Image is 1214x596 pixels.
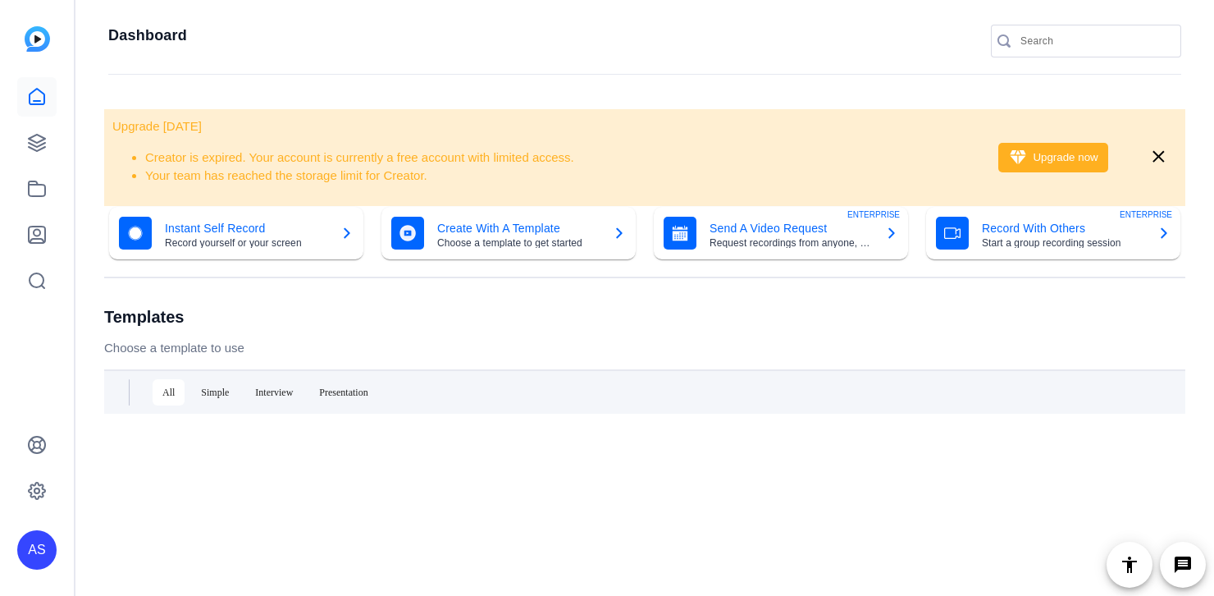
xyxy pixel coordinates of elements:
[710,238,872,248] mat-card-subtitle: Request recordings from anyone, anywhere
[710,218,872,238] mat-card-title: Send A Video Request
[437,218,600,238] mat-card-title: Create With A Template
[309,379,377,406] div: Presentation
[982,238,1144,248] mat-card-subtitle: Start a group recording session
[108,25,187,45] h1: Dashboard
[1020,31,1168,51] input: Search
[649,206,913,260] button: Send A Video RequestRequest recordings from anyone, anywhereENTERPRISE
[245,379,303,406] div: Interview
[437,238,600,248] mat-card-subtitle: Choose a template to get started
[921,206,1185,260] button: Record With OthersStart a group recording sessionENTERPRISE
[982,218,1144,238] mat-card-title: Record With Others
[998,143,1107,172] button: Upgrade now
[1148,147,1169,167] mat-icon: close
[104,206,368,260] button: Instant Self RecordRecord yourself or your screen
[104,339,244,358] p: Choose a template to use
[191,379,239,406] div: Simple
[145,167,977,186] li: Your team has reached the storage limit for Creator.
[1120,210,1172,219] span: ENTERPRISE
[17,530,57,570] div: AS
[145,149,977,167] li: Creator is expired. Your account is currently a free account with limited access.
[1173,555,1193,575] mat-icon: message
[165,218,327,238] mat-card-title: Instant Self Record
[377,206,641,260] button: Create With A TemplateChoose a template to get started
[1120,555,1139,575] mat-icon: accessibility
[1008,148,1028,167] mat-icon: diamond
[25,26,50,52] img: blue-gradient.svg
[153,379,185,406] div: All
[112,119,202,133] span: Upgrade [DATE]
[104,307,244,327] h1: Templates
[847,210,900,219] span: ENTERPRISE
[165,238,327,248] mat-card-subtitle: Record yourself or your screen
